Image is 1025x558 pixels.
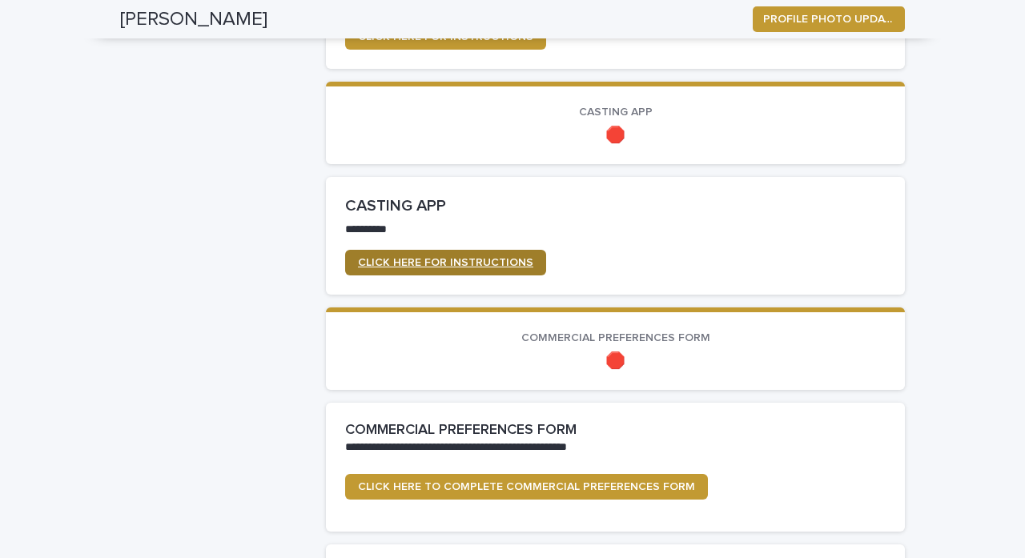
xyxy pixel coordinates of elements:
[358,257,533,268] span: CLICK HERE FOR INSTRUCTIONS
[579,106,653,118] span: CASTING APP
[753,6,905,32] button: PROFILE PHOTO UPDATE
[345,196,886,215] h2: CASTING APP
[763,11,894,27] span: PROFILE PHOTO UPDATE
[345,250,546,275] a: CLICK HERE FOR INSTRUCTIONS
[345,474,708,500] a: CLICK HERE TO COMPLETE COMMERCIAL PREFERENCES FORM
[345,422,577,440] h2: COMMERCIAL PREFERENCES FORM
[345,126,886,145] p: 🛑
[345,351,886,371] p: 🛑
[521,332,710,343] span: COMMERCIAL PREFERENCES FORM
[120,8,267,31] h2: [PERSON_NAME]
[358,481,695,492] span: CLICK HERE TO COMPLETE COMMERCIAL PREFERENCES FORM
